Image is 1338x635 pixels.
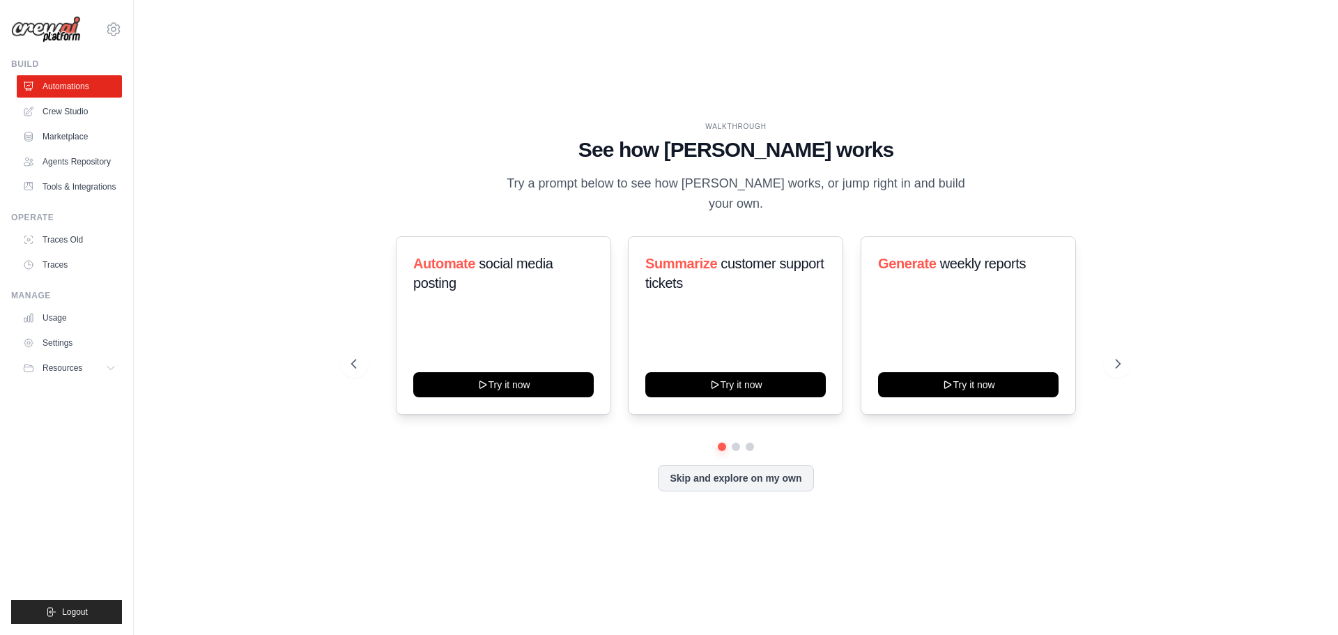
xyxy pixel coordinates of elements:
div: Build [11,59,122,70]
button: Try it now [878,372,1059,397]
button: Try it now [645,372,826,397]
a: Marketplace [17,125,122,148]
button: Try it now [413,372,594,397]
div: WALKTHROUGH [351,121,1121,132]
div: Manage [11,290,122,301]
a: Traces [17,254,122,276]
span: Resources [43,362,82,374]
span: social media posting [413,256,553,291]
span: Summarize [645,256,717,271]
a: Traces Old [17,229,122,251]
a: Agents Repository [17,151,122,173]
span: weekly reports [939,256,1025,271]
button: Skip and explore on my own [658,465,813,491]
button: Logout [11,600,122,624]
a: Settings [17,332,122,354]
span: customer support tickets [645,256,824,291]
span: Logout [62,606,88,618]
a: Automations [17,75,122,98]
span: Automate [413,256,475,271]
span: Generate [878,256,937,271]
a: Tools & Integrations [17,176,122,198]
a: Usage [17,307,122,329]
a: Crew Studio [17,100,122,123]
button: Resources [17,357,122,379]
img: Logo [11,16,81,43]
div: Operate [11,212,122,223]
h1: See how [PERSON_NAME] works [351,137,1121,162]
p: Try a prompt below to see how [PERSON_NAME] works, or jump right in and build your own. [502,174,970,215]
